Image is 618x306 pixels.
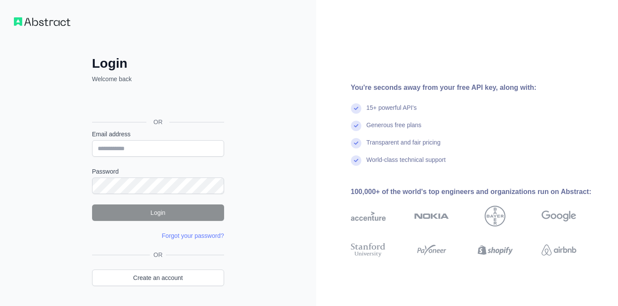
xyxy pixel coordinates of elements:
p: Welcome back [92,75,224,83]
div: You're seconds away from your free API key, along with: [351,82,605,93]
div: Acceder con Google. Se abre en una pestaña nueva [92,93,222,112]
img: stanford university [351,241,386,259]
img: payoneer [414,241,449,259]
img: check mark [351,103,361,114]
div: World-class technical support [367,155,446,173]
img: shopify [478,241,512,259]
img: Workflow [14,17,70,26]
button: Login [92,204,224,221]
img: check mark [351,138,361,148]
img: bayer [485,206,506,227]
a: Create an account [92,270,224,286]
iframe: Botón de Acceder con Google [88,93,227,112]
a: Forgot your password? [162,232,224,239]
div: Generous free plans [367,121,422,138]
img: airbnb [542,241,576,259]
img: check mark [351,155,361,166]
div: 15+ powerful API's [367,103,417,121]
label: Password [92,167,224,176]
span: OR [150,250,166,259]
img: google [542,206,576,227]
span: OR [146,118,169,126]
h2: Login [92,56,224,71]
img: accenture [351,206,386,227]
div: Transparent and fair pricing [367,138,441,155]
div: 100,000+ of the world's top engineers and organizations run on Abstract: [351,187,605,197]
label: Email address [92,130,224,138]
img: nokia [414,206,449,227]
img: check mark [351,121,361,131]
